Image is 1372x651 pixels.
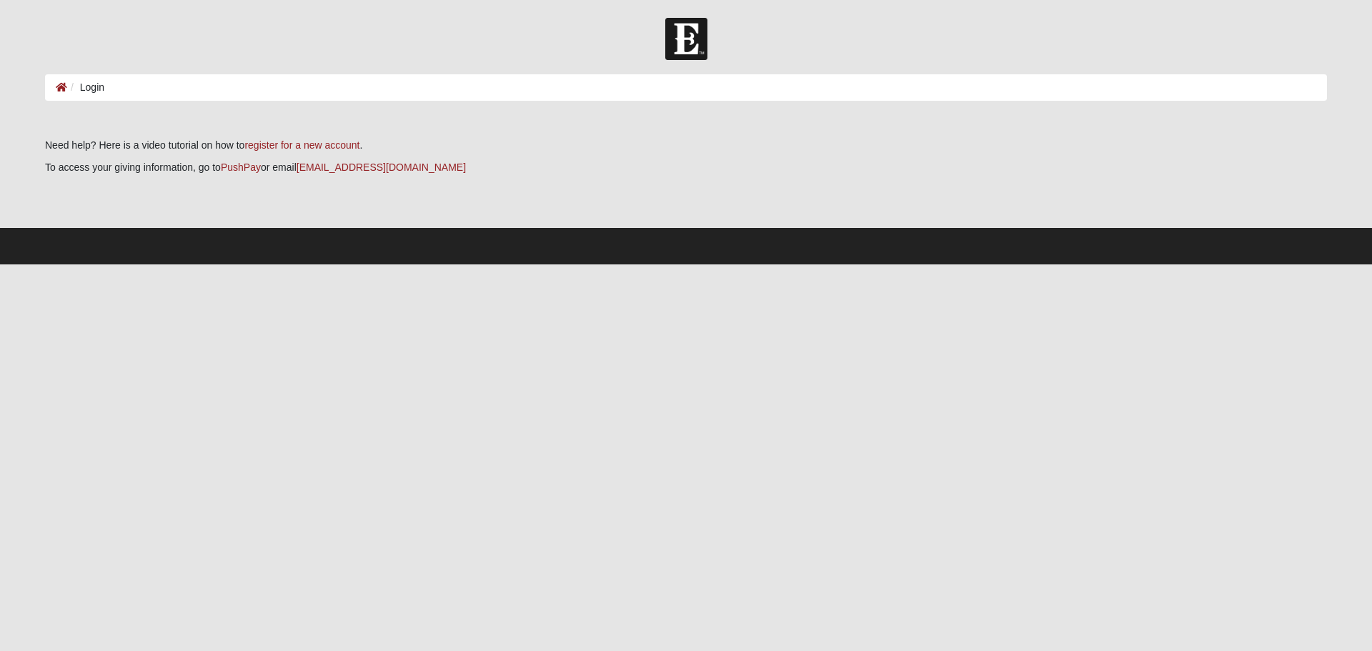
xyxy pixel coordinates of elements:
[221,161,261,173] a: PushPay
[67,80,104,95] li: Login
[45,138,1327,153] p: Need help? Here is a video tutorial on how to .
[45,160,1327,175] p: To access your giving information, go to or email
[665,18,707,60] img: Church of Eleven22 Logo
[244,139,359,151] a: register for a new account
[297,161,466,173] a: [EMAIL_ADDRESS][DOMAIN_NAME]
